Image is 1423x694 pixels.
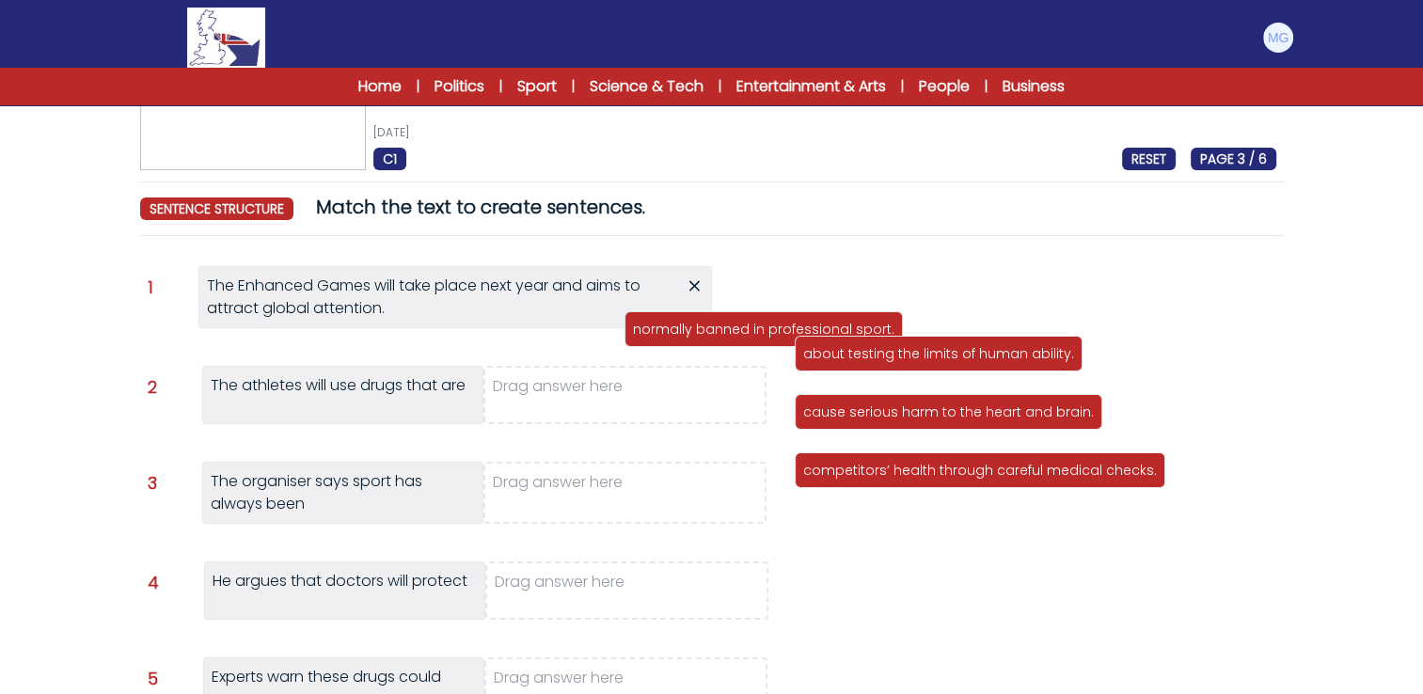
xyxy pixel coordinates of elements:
[572,77,575,96] span: |
[1003,75,1065,98] a: Business
[919,75,970,98] a: People
[1122,148,1176,170] span: RESET
[316,194,645,220] span: Match the text to create sentences.
[590,75,704,98] a: Science & Tech
[517,75,557,98] a: Sport
[373,148,406,170] span: C1
[1191,148,1276,170] span: PAGE 3 / 6
[499,77,502,96] span: |
[803,461,1157,480] p: competitors’ health through careful medical checks.
[202,462,484,524] div: The organiser says sport has always been
[985,77,988,96] span: |
[803,344,1074,363] p: about testing the limits of human ability.
[198,266,712,328] div: The Enhanced Games will take place next year and aims to attract global attention.
[187,8,264,68] img: Logo
[493,375,623,415] p: Drag answer here
[803,402,1094,421] p: cause serious harm to the heart and brain.
[495,571,625,610] p: Drag answer here
[148,279,153,296] span: 1
[140,197,293,220] span: sentence structure
[148,670,158,687] span: 5
[373,125,1276,140] p: [DATE]
[901,77,904,96] span: |
[148,475,157,492] span: 3
[148,575,159,591] span: 4
[719,77,721,96] span: |
[435,75,484,98] a: Politics
[1263,23,1293,53] img: Matteo Gragnani
[417,77,419,96] span: |
[633,320,894,339] p: normally banned in professional sport.
[1122,148,1176,169] a: RESET
[129,8,324,68] a: Logo
[148,379,157,396] span: 2
[736,75,886,98] a: Entertainment & Arts
[493,471,623,514] p: Drag answer here
[202,366,484,424] div: The athletes will use drugs that are
[204,561,486,620] div: He argues that doctors will protect
[358,75,402,98] a: Home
